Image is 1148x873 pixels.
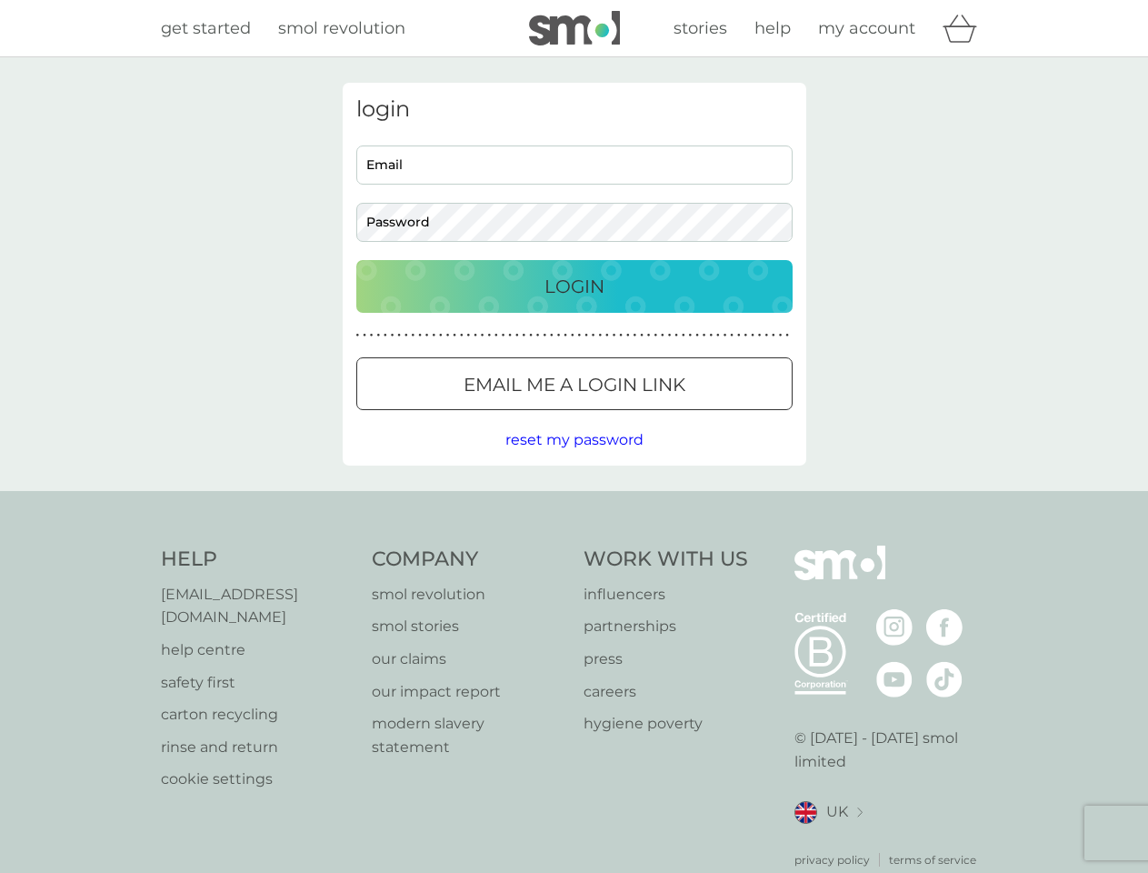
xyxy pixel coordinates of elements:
[278,15,405,42] a: smol revolution
[487,331,491,340] p: ●
[818,18,915,38] span: my account
[372,615,565,638] a: smol stories
[432,331,435,340] p: ●
[571,331,574,340] p: ●
[372,546,565,574] h4: Company
[640,331,644,340] p: ●
[682,331,685,340] p: ●
[356,357,793,410] button: Email me a login link
[584,712,748,736] a: hygiene poverty
[161,703,354,727] a: carton recycling
[668,331,672,340] p: ●
[634,331,637,340] p: ●
[943,10,988,46] div: basket
[926,661,963,697] img: visit the smol Tiktok page
[515,331,519,340] p: ●
[481,331,484,340] p: ●
[372,680,565,704] a: our impact report
[751,331,754,340] p: ●
[161,15,251,42] a: get started
[356,331,360,340] p: ●
[536,331,540,340] p: ●
[453,331,456,340] p: ●
[564,331,567,340] p: ●
[605,331,609,340] p: ●
[737,331,741,340] p: ●
[818,15,915,42] a: my account
[754,18,791,38] span: help
[826,800,848,824] span: UK
[529,11,620,45] img: smol
[474,331,477,340] p: ●
[709,331,713,340] p: ●
[598,331,602,340] p: ●
[404,331,408,340] p: ●
[724,331,727,340] p: ●
[584,615,748,638] a: partnerships
[654,331,657,340] p: ●
[372,583,565,607] a: smol revolution
[584,680,748,704] p: careers
[397,331,401,340] p: ●
[730,331,734,340] p: ●
[578,331,582,340] p: ●
[695,331,699,340] p: ●
[356,96,793,123] h3: login
[661,331,664,340] p: ●
[372,647,565,671] p: our claims
[446,331,450,340] p: ●
[779,331,783,340] p: ●
[619,331,623,340] p: ●
[557,331,561,340] p: ●
[674,331,678,340] p: ●
[674,15,727,42] a: stories
[876,609,913,646] img: visit the smol Instagram page
[584,546,748,574] h4: Work With Us
[592,331,595,340] p: ●
[508,331,512,340] p: ●
[278,18,405,38] span: smol revolution
[764,331,768,340] p: ●
[794,851,870,868] p: privacy policy
[161,583,354,629] a: [EMAIL_ADDRESS][DOMAIN_NAME]
[370,331,374,340] p: ●
[502,331,505,340] p: ●
[584,583,748,607] p: influencers
[439,331,443,340] p: ●
[161,546,354,574] h4: Help
[505,431,644,448] span: reset my password
[584,331,588,340] p: ●
[584,647,748,671] a: press
[689,331,693,340] p: ●
[161,671,354,695] p: safety first
[161,638,354,662] a: help centre
[794,801,817,824] img: UK flag
[460,331,464,340] p: ●
[758,331,762,340] p: ●
[772,331,775,340] p: ●
[794,727,988,773] p: © [DATE] - [DATE] smol limited
[161,768,354,791] a: cookie settings
[376,331,380,340] p: ●
[744,331,748,340] p: ●
[550,331,554,340] p: ●
[857,808,863,818] img: select a new location
[703,331,706,340] p: ●
[889,851,976,868] p: terms of service
[876,661,913,697] img: visit the smol Youtube page
[794,546,885,607] img: smol
[494,331,498,340] p: ●
[161,18,251,38] span: get started
[754,15,791,42] a: help
[372,712,565,758] a: modern slavery statement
